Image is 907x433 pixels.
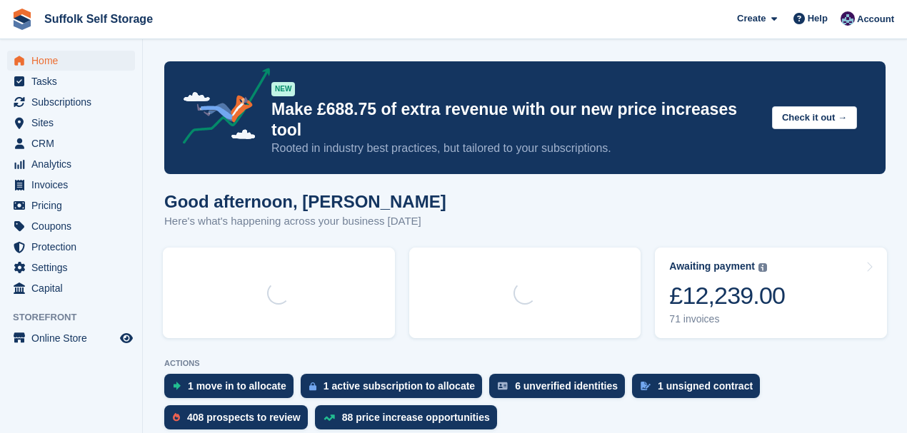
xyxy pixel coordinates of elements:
a: 6 unverified identities [489,374,632,405]
img: icon-info-grey-7440780725fd019a000dd9b08b2336e03edf1995a4989e88bcd33f0948082b44.svg [758,263,767,272]
p: Here's what's happening across your business [DATE] [164,213,446,230]
a: menu [7,237,135,257]
span: Storefront [13,310,142,325]
span: Analytics [31,154,117,174]
img: William Notcutt [841,11,855,26]
img: move_ins_to_allocate_icon-fdf77a2bb77ea45bf5b3d319d69a93e2d87916cf1d5bf7949dd705db3b84f3ca.svg [173,382,181,390]
div: NEW [271,82,295,96]
img: prospect-51fa495bee0391a8d652442698ab0144808aea92771e9ea1ae160a38d050c398.svg [173,413,180,422]
div: 408 prospects to review [187,412,301,423]
span: Sites [31,113,117,133]
span: Subscriptions [31,92,117,112]
img: price-adjustments-announcement-icon-8257ccfd72463d97f412b2fc003d46551f7dbcb40ab6d574587a9cd5c0d94... [171,68,271,149]
a: menu [7,133,135,153]
span: Invoices [31,175,117,195]
img: stora-icon-8386f47178a22dfd0bd8f6a31ec36ba5ce8667c1dd55bd0f319d3a0aa187defe.svg [11,9,33,30]
span: Online Store [31,328,117,348]
a: menu [7,51,135,71]
div: £12,239.00 [669,281,785,310]
div: 6 unverified identities [515,380,618,392]
button: Check it out → [772,106,857,130]
div: 1 unsigned contract [658,380,753,392]
div: 1 active subscription to allocate [324,380,475,392]
a: menu [7,278,135,298]
div: 1 move in to allocate [188,380,286,392]
a: menu [7,195,135,215]
p: ACTIONS [164,359,886,368]
span: Protection [31,237,117,257]
span: Account [857,12,894,26]
span: Coupons [31,216,117,236]
img: verify_identity-adf6edd0f0f0b5bbfe63781bf79b02c33cf7c696d77639b501bdc392416b5a36.svg [498,382,508,390]
span: Create [737,11,766,26]
a: menu [7,154,135,174]
a: menu [7,216,135,236]
span: Help [808,11,828,26]
a: menu [7,71,135,91]
h1: Good afternoon, [PERSON_NAME] [164,192,446,211]
div: Awaiting payment [669,260,755,272]
p: Make £688.75 of extra revenue with our new price increases tool [271,99,761,141]
a: Awaiting payment £12,239.00 71 invoices [655,248,887,338]
a: Preview store [118,330,135,347]
div: 71 invoices [669,313,785,325]
span: Tasks [31,71,117,91]
span: Capital [31,278,117,298]
a: 1 unsigned contract [632,374,767,405]
a: menu [7,113,135,133]
img: price_increase_opportunities-93ffe204e8149a01c8c9dc8f82e8f89637d9d84a8eef4429ea346261dce0b2c0.svg [324,414,335,421]
img: contract_signature_icon-13c848040528278c33f63329250d36e43548de30e8caae1d1a13099fd9432cc5.svg [641,382,651,390]
span: CRM [31,133,117,153]
a: menu [7,92,135,112]
div: 88 price increase opportunities [342,412,490,423]
a: menu [7,258,135,277]
span: Pricing [31,195,117,215]
p: Rooted in industry best practices, but tailored to your subscriptions. [271,141,761,156]
a: menu [7,328,135,348]
a: Suffolk Self Storage [39,7,159,31]
img: active_subscription_to_allocate_icon-d502201f5373d7db506a760aba3b589e785aa758c864c3986d89f69b8ff3... [309,382,316,391]
a: 1 active subscription to allocate [301,374,489,405]
a: menu [7,175,135,195]
span: Settings [31,258,117,277]
span: Home [31,51,117,71]
a: 1 move in to allocate [164,374,301,405]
